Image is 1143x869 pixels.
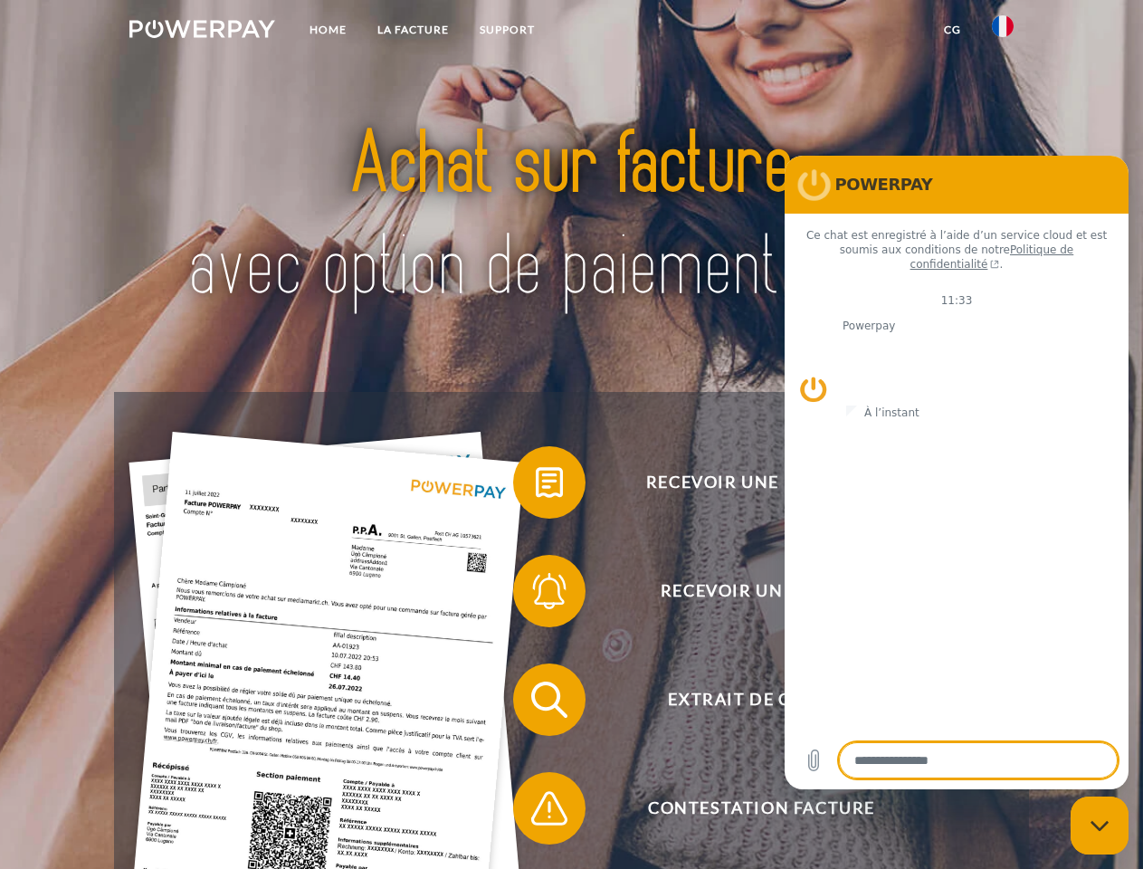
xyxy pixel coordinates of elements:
a: Support [464,14,550,46]
img: logo-powerpay-white.svg [129,20,275,38]
iframe: Bouton de lancement de la fenêtre de messagerie, conversation en cours [1071,797,1129,855]
img: qb_bill.svg [527,460,572,505]
span: Recevoir une facture ? [539,446,983,519]
img: qb_warning.svg [527,786,572,831]
a: CG [929,14,976,46]
span: Recevoir un rappel? [539,555,983,627]
img: title-powerpay_fr.svg [173,87,970,347]
button: Extrait de compte [513,664,984,736]
button: Contestation Facture [513,772,984,845]
img: fr [992,15,1014,37]
button: Recevoir une facture ? [513,446,984,519]
a: LA FACTURE [362,14,464,46]
button: Recevoir un rappel? [513,555,984,627]
a: Home [294,14,362,46]
iframe: Fenêtre de messagerie [785,156,1129,789]
img: qb_search.svg [527,677,572,722]
span: Extrait de compte [539,664,983,736]
span: Contestation Facture [539,772,983,845]
img: qb_bell.svg [527,568,572,614]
